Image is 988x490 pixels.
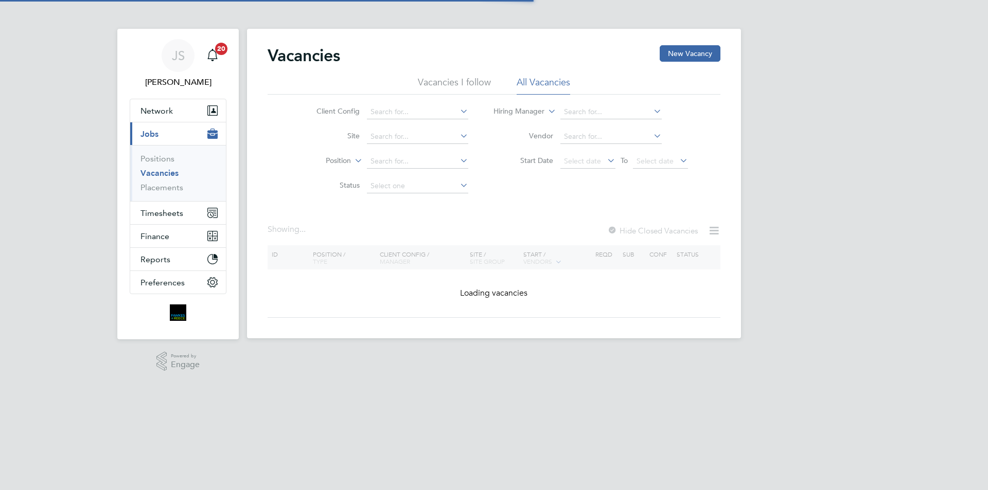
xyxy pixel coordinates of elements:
[418,76,491,95] li: Vacancies I follow
[140,106,173,116] span: Network
[130,304,226,321] a: Go to home page
[485,106,544,117] label: Hiring Manager
[215,43,227,55] span: 20
[140,129,158,139] span: Jobs
[301,131,360,140] label: Site
[268,45,340,66] h2: Vacancies
[130,225,226,247] button: Finance
[140,208,183,218] span: Timesheets
[637,156,674,166] span: Select date
[172,49,185,62] span: JS
[130,145,226,201] div: Jobs
[268,224,308,235] div: Showing
[171,360,200,369] span: Engage
[560,130,662,144] input: Search for...
[494,131,553,140] label: Vendor
[140,231,169,241] span: Finance
[564,156,601,166] span: Select date
[130,248,226,270] button: Reports
[140,183,183,192] a: Placements
[130,39,226,88] a: JS[PERSON_NAME]
[140,255,170,264] span: Reports
[494,156,553,165] label: Start Date
[171,352,200,360] span: Powered by
[617,154,631,167] span: To
[140,154,174,164] a: Positions
[130,76,226,88] span: Julia Scholes
[130,99,226,122] button: Network
[301,106,360,116] label: Client Config
[140,168,179,178] a: Vacancies
[367,179,468,193] input: Select one
[367,130,468,144] input: Search for...
[560,105,662,119] input: Search for...
[607,226,698,235] label: Hide Closed Vacancies
[130,271,226,294] button: Preferences
[301,180,360,190] label: Status
[660,45,720,62] button: New Vacancy
[140,278,185,287] span: Preferences
[117,29,239,339] nav: Main navigation
[130,122,226,145] button: Jobs
[156,352,200,371] a: Powered byEngage
[292,156,351,166] label: Position
[130,202,226,224] button: Timesheets
[367,105,468,119] input: Search for...
[299,224,306,234] span: ...
[367,154,468,169] input: Search for...
[517,76,570,95] li: All Vacancies
[202,39,223,72] a: 20
[170,304,186,321] img: bromak-logo-retina.png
